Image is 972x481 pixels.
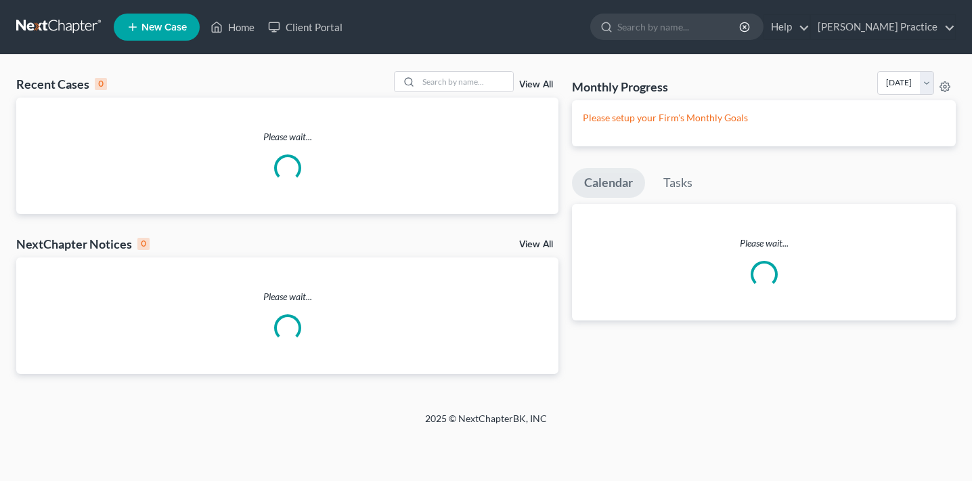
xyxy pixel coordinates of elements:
[95,78,107,90] div: 0
[651,168,705,198] a: Tasks
[811,15,955,39] a: [PERSON_NAME] Practice
[572,168,645,198] a: Calendar
[583,111,945,125] p: Please setup your Firm's Monthly Goals
[16,236,150,252] div: NextChapter Notices
[100,412,872,436] div: 2025 © NextChapterBK, INC
[141,22,187,33] span: New Case
[519,240,553,249] a: View All
[16,76,107,92] div: Recent Cases
[261,15,349,39] a: Client Portal
[617,14,741,39] input: Search by name...
[519,80,553,89] a: View All
[204,15,261,39] a: Home
[572,236,956,250] p: Please wait...
[137,238,150,250] div: 0
[16,130,558,144] p: Please wait...
[418,72,513,91] input: Search by name...
[16,290,558,304] p: Please wait...
[764,15,810,39] a: Help
[572,79,668,95] h3: Monthly Progress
